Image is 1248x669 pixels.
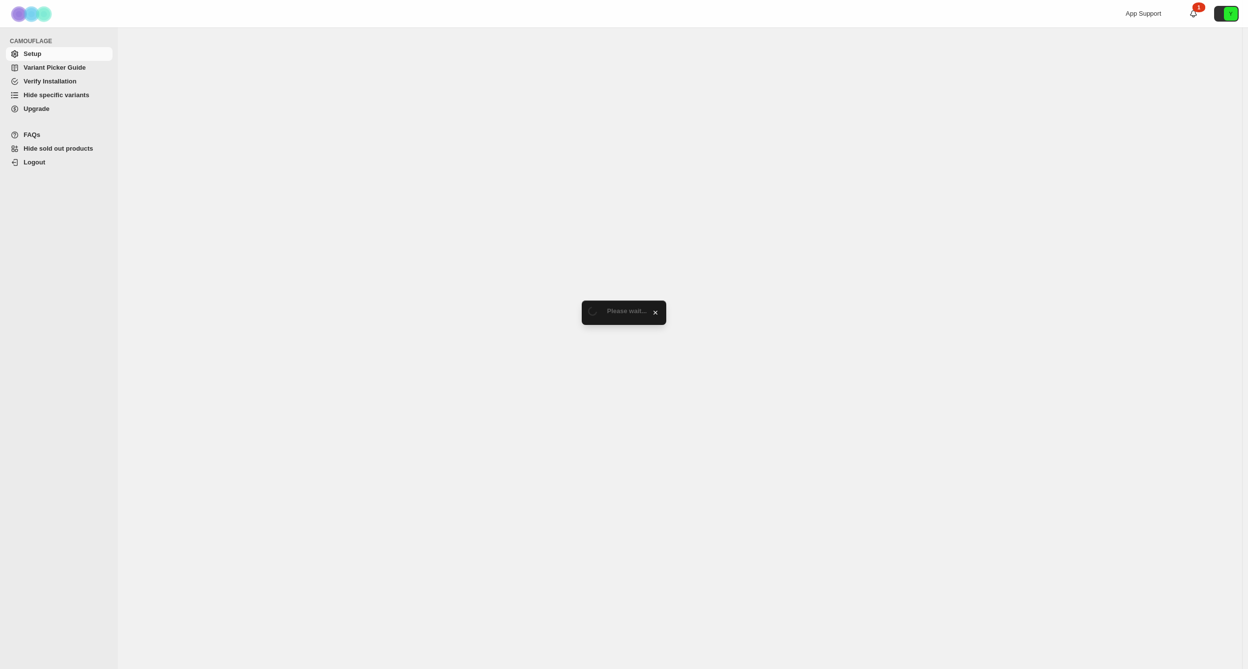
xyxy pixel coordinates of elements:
span: App Support [1126,10,1161,17]
span: Avatar with initials Y [1224,7,1238,21]
span: CAMOUFLAGE [10,37,113,45]
img: Camouflage [8,0,57,27]
a: Logout [6,156,113,169]
span: Verify Installation [24,78,77,85]
a: Hide specific variants [6,88,113,102]
a: Verify Installation [6,75,113,88]
a: 1 [1189,9,1198,19]
a: Variant Picker Guide [6,61,113,75]
text: Y [1229,11,1233,17]
span: Variant Picker Guide [24,64,85,71]
span: Logout [24,159,45,166]
span: Upgrade [24,105,50,112]
span: Setup [24,50,41,57]
a: Upgrade [6,102,113,116]
div: 1 [1192,2,1205,12]
span: Hide specific variants [24,91,89,99]
span: Hide sold out products [24,145,93,152]
a: Setup [6,47,113,61]
a: FAQs [6,128,113,142]
button: Avatar with initials Y [1214,6,1239,22]
a: Hide sold out products [6,142,113,156]
span: Please wait... [607,307,647,315]
span: FAQs [24,131,40,138]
